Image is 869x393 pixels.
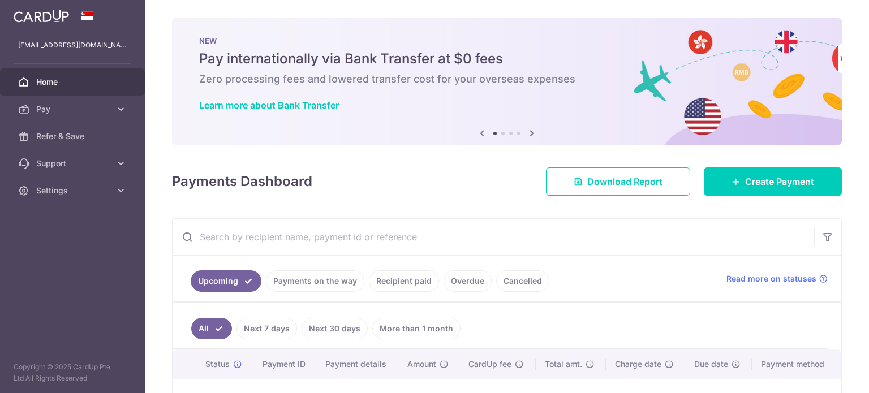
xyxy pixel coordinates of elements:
span: Amount [407,359,436,370]
span: Home [36,76,111,88]
img: Bank transfer banner [172,18,842,145]
span: Support [36,158,111,169]
a: Next 30 days [302,318,368,339]
span: Refer & Save [36,131,111,142]
span: Create Payment [745,175,814,188]
th: Payment method [752,349,841,379]
p: NEW [199,36,815,45]
a: Next 7 days [236,318,297,339]
a: Create Payment [704,167,842,196]
input: Search by recipient name, payment id or reference [173,219,814,255]
span: Download Report [587,175,662,188]
a: All [191,318,232,339]
h4: Payments Dashboard [172,171,312,192]
span: Status [205,359,230,370]
span: Pay [36,103,111,115]
h5: Pay internationally via Bank Transfer at $0 fees [199,50,815,68]
span: Settings [36,185,111,196]
span: Due date [694,359,728,370]
p: [EMAIL_ADDRESS][DOMAIN_NAME] [18,40,127,51]
th: Payment details [316,349,398,379]
span: Charge date [615,359,661,370]
a: Download Report [546,167,690,196]
a: Read more on statuses [726,273,828,284]
th: Payment ID [253,349,317,379]
a: Upcoming [191,270,261,292]
a: Recipient paid [369,270,439,292]
iframe: Opens a widget where you can find more information [797,359,858,387]
a: Cancelled [496,270,549,292]
img: CardUp [14,9,69,23]
span: Read more on statuses [726,273,816,284]
a: Payments on the way [266,270,364,292]
h6: Zero processing fees and lowered transfer cost for your overseas expenses [199,72,815,86]
span: CardUp fee [468,359,511,370]
a: More than 1 month [372,318,461,339]
a: Overdue [444,270,492,292]
span: Total amt. [545,359,582,370]
a: Learn more about Bank Transfer [199,100,339,111]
